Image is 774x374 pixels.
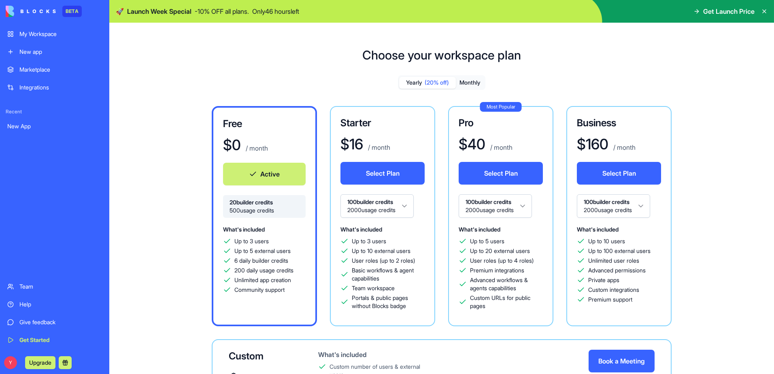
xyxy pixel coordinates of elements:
div: Most Popular [480,102,522,112]
button: Select Plan [340,162,425,185]
button: Upgrade [25,356,55,369]
span: What's included [340,226,382,233]
p: / month [366,142,390,152]
span: Premium support [588,295,632,304]
a: Integrations [2,79,107,96]
span: Up to 100 external users [588,247,651,255]
p: / month [244,143,268,153]
p: / month [489,142,512,152]
a: Marketplace [2,62,107,78]
span: Advanced permissions [588,266,646,274]
div: Help [19,300,102,308]
span: 200 daily usage credits [234,266,293,274]
span: Unlimited user roles [588,257,639,265]
span: Get Launch Price [703,6,755,16]
span: Private apps [588,276,619,284]
h3: Free [223,117,306,130]
div: Integrations [19,83,102,91]
span: Up to 5 external users [234,247,291,255]
span: Custom URLs for public pages [470,294,543,310]
span: Premium integrations [470,266,524,274]
button: Book a Meeting [589,350,655,372]
span: Up to 10 external users [352,247,410,255]
div: Give feedback [19,318,102,326]
div: Team [19,283,102,291]
span: What's included [223,226,265,233]
img: logo [6,6,56,17]
span: Up to 20 external users [470,247,530,255]
h3: Business [577,117,661,130]
span: Basic workflows & agent capabilities [352,266,425,283]
a: Team [2,278,107,295]
span: What's included [459,226,500,233]
div: New App [7,122,102,130]
span: Advanced workflows & agents capabilities [470,276,543,292]
h3: Pro [459,117,543,130]
div: What's included [318,350,431,359]
div: Custom [229,350,292,363]
a: New app [2,44,107,60]
button: Select Plan [459,162,543,185]
a: My Workspace [2,26,107,42]
button: Monthly [456,77,484,89]
span: Up to 3 users [352,237,386,245]
span: 20 builder credits [230,198,299,206]
h1: $ 16 [340,136,363,152]
span: Recent [2,108,107,115]
button: Active [223,163,306,185]
span: Launch Week Special [127,6,191,16]
p: / month [612,142,636,152]
a: Help [2,296,107,312]
h3: Starter [340,117,425,130]
div: BETA [62,6,82,17]
span: Y [4,356,17,369]
span: 🚀 [116,6,124,16]
span: Unlimited app creation [234,276,291,284]
a: BETA [6,6,82,17]
span: Up to 3 users [234,237,269,245]
p: - 10 % OFF all plans. [195,6,249,16]
span: Up to 5 users [470,237,504,245]
button: Select Plan [577,162,661,185]
span: Up to 10 users [588,237,625,245]
span: (20% off) [425,79,449,87]
span: Custom integrations [588,286,639,294]
a: Give feedback [2,314,107,330]
div: Get Started [19,336,102,344]
span: User roles (up to 2 roles) [352,257,415,265]
span: Portals & public pages without Blocks badge [352,294,425,310]
span: Community support [234,286,285,294]
a: Upgrade [25,358,55,366]
span: 500 usage credits [230,206,299,215]
span: Team workspace [352,284,395,292]
h1: $ 40 [459,136,485,152]
div: My Workspace [19,30,102,38]
h1: $ 0 [223,137,241,153]
span: User roles (up to 4 roles) [470,257,534,265]
span: What's included [577,226,619,233]
a: New App [2,118,107,134]
p: Only 46 hours left [252,6,299,16]
div: Marketplace [19,66,102,74]
span: 6 daily builder credits [234,257,288,265]
button: Yearly [399,77,456,89]
div: New app [19,48,102,56]
a: Get Started [2,332,107,348]
h1: Choose your workspace plan [362,48,521,62]
h1: $ 160 [577,136,608,152]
